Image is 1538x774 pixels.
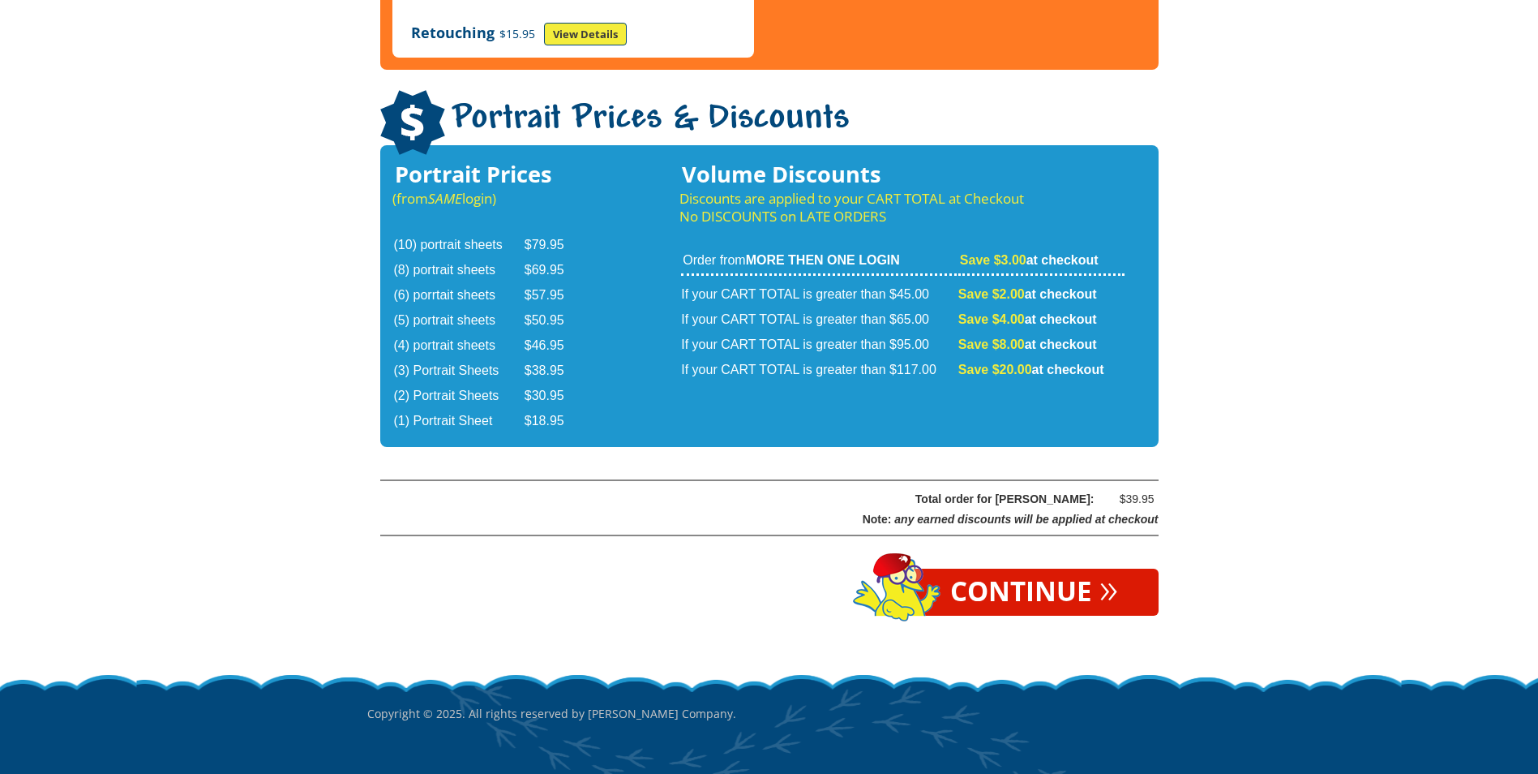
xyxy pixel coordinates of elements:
strong: at checkout [958,287,1097,301]
strong: at checkout [960,253,1099,267]
td: (10) portrait sheets [394,234,523,257]
a: View Details [544,23,627,45]
td: $69.95 [525,259,585,282]
p: (from login) [392,190,586,208]
td: $38.95 [525,359,585,383]
td: If your CART TOTAL is greater than $65.00 [681,308,957,332]
td: (2) Portrait Sheets [394,385,523,408]
strong: at checkout [958,338,1097,351]
h3: Portrait Prices [392,166,586,183]
h3: Volume Discounts [679,166,1125,183]
td: (3) Portrait Sheets [394,359,523,383]
a: Continue» [910,569,1159,616]
span: $15.95 [495,26,540,41]
span: » [1099,578,1118,596]
strong: at checkout [958,363,1104,376]
td: If your CART TOTAL is greater than $45.00 [681,277,957,307]
span: Save $2.00 [958,287,1025,301]
td: (6) porrtait sheets [394,284,523,307]
h1: Portrait Prices & Discounts [380,90,1159,157]
td: If your CART TOTAL is greater than $95.00 [681,333,957,357]
td: $50.95 [525,309,585,333]
p: Retouching [411,23,735,45]
td: Order from [681,252,957,276]
td: (5) portrait sheets [394,309,523,333]
td: $18.95 [525,410,585,433]
strong: at checkout [958,312,1097,326]
span: Save $20.00 [958,363,1032,376]
span: Save $8.00 [958,338,1025,351]
td: $30.95 [525,385,585,408]
div: $39.95 [1106,489,1155,510]
td: (8) portrait sheets [394,259,523,282]
div: Total order for [PERSON_NAME]: [422,489,1095,510]
em: SAME [428,189,462,208]
td: $57.95 [525,284,585,307]
span: any earned discounts will be applied at checkout [894,513,1158,526]
span: Save $4.00 [958,312,1025,326]
td: If your CART TOTAL is greater than $117.00 [681,359,957,382]
td: (1) Portrait Sheet [394,410,523,433]
strong: MORE THEN ONE LOGIN [746,253,900,267]
span: Save $3.00 [960,253,1026,267]
p: Copyright © 2025. All rights reserved by [PERSON_NAME] Company. [367,673,1172,755]
p: Discounts are applied to your CART TOTAL at Checkout No DISCOUNTS on LATE ORDERS [679,190,1125,226]
td: (4) portrait sheets [394,334,523,358]
span: Note: [863,513,892,526]
td: $46.95 [525,334,585,358]
td: $79.95 [525,234,585,257]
